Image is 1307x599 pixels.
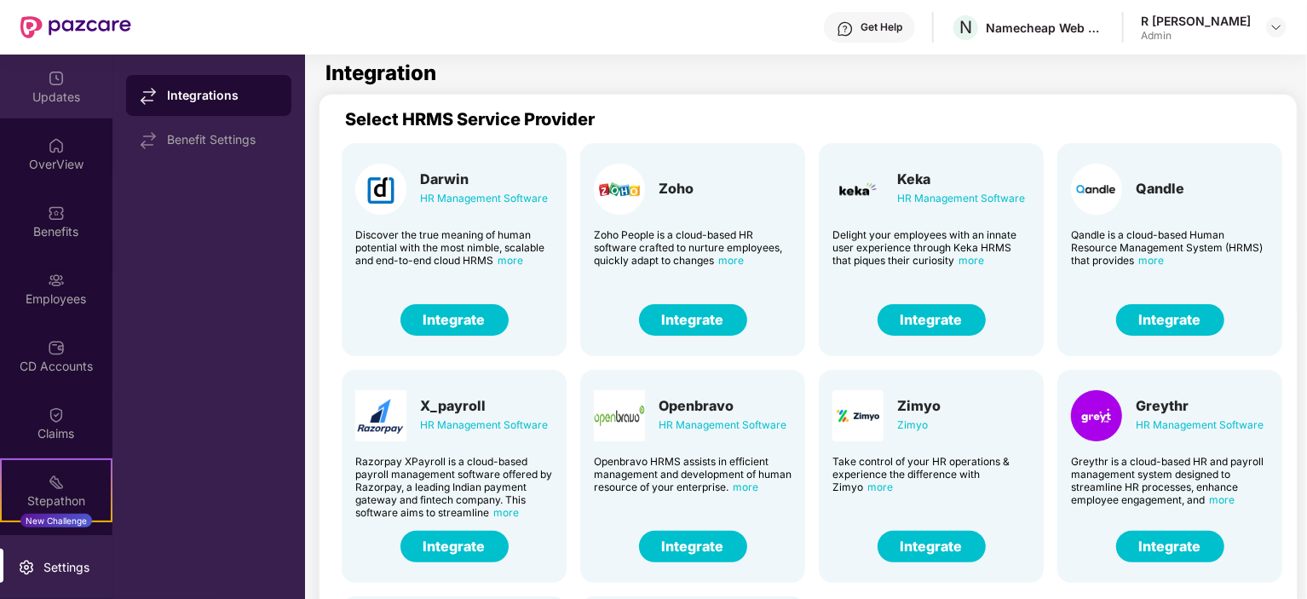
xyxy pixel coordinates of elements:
[832,455,1030,493] div: Take control of your HR operations & experience the difference with Zimyo
[2,492,111,510] div: Stepathon
[1136,180,1184,197] div: Qandle
[1116,531,1224,562] button: Integrate
[48,137,65,154] img: svg+xml;base64,PHN2ZyBpZD0iSG9tZSIgeG1sbnM9Imh0dHA6Ly93d3cudzMub3JnLzIwMDAvc3ZnIiB3aWR0aD0iMjAiIG...
[1071,455,1269,506] div: Greythr is a cloud-based HR and payroll management system designed to streamline HR processes, en...
[878,531,986,562] button: Integrate
[48,204,65,222] img: svg+xml;base64,PHN2ZyBpZD0iQmVuZWZpdHMiIHhtbG5zPSJodHRwOi8vd3d3LnczLm9yZy8yMDAwL3N2ZyIgd2lkdGg9Ij...
[594,228,792,267] div: Zoho People is a cloud-based HR software crafted to nurture employees, quickly adapt to changes
[594,390,645,441] img: Card Logo
[659,397,786,414] div: Openbravo
[659,180,694,197] div: Zoho
[20,16,131,38] img: New Pazcare Logo
[355,390,406,441] img: Card Logo
[1209,493,1235,506] span: more
[493,506,519,519] span: more
[420,397,548,414] div: X_payroll
[959,17,972,37] span: N
[1136,397,1264,414] div: Greythr
[20,514,92,527] div: New Challenge
[18,559,35,576] img: svg+xml;base64,PHN2ZyBpZD0iU2V0dGluZy0yMHgyMCIgeG1sbnM9Imh0dHA6Ly93d3cudzMub3JnLzIwMDAvc3ZnIiB3aW...
[48,70,65,87] img: svg+xml;base64,PHN2ZyBpZD0iVXBkYXRlZCIgeG1sbnM9Imh0dHA6Ly93d3cudzMub3JnLzIwMDAvc3ZnIiB3aWR0aD0iMj...
[48,406,65,423] img: svg+xml;base64,PHN2ZyBpZD0iQ2xhaW0iIHhtbG5zPSJodHRwOi8vd3d3LnczLm9yZy8yMDAwL3N2ZyIgd2lkdGg9IjIwIi...
[140,132,157,149] img: svg+xml;base64,PHN2ZyB4bWxucz0iaHR0cDovL3d3dy53My5vcmcvMjAwMC9zdmciIHdpZHRoPSIxNy44MzIiIGhlaWdodD...
[639,531,747,562] button: Integrate
[1141,13,1251,29] div: R [PERSON_NAME]
[48,339,65,356] img: svg+xml;base64,PHN2ZyBpZD0iQ0RfQWNjb3VudHMiIGRhdGEtbmFtZT0iQ0QgQWNjb3VudHMiIHhtbG5zPSJodHRwOi8vd3...
[594,455,792,493] div: Openbravo HRMS assists in efficient management and development of human resource of your enterprise.
[897,189,1025,208] div: HR Management Software
[832,228,1030,267] div: Delight your employees with an innate user experience through Keka HRMS that piques their curiosity
[167,133,278,147] div: Benefit Settings
[733,481,758,493] span: more
[594,164,645,215] img: Card Logo
[1116,304,1224,336] button: Integrate
[867,481,893,493] span: more
[420,189,548,208] div: HR Management Software
[355,228,553,267] div: Discover the true meaning of human potential with the most nimble, scalable and end-to-end cloud ...
[38,559,95,576] div: Settings
[897,397,941,414] div: Zimyo
[140,88,157,105] img: svg+xml;base64,PHN2ZyB4bWxucz0iaHR0cDovL3d3dy53My5vcmcvMjAwMC9zdmciIHdpZHRoPSIxNy44MzIiIGhlaWdodD...
[325,63,436,84] h1: Integration
[48,272,65,289] img: svg+xml;base64,PHN2ZyBpZD0iRW1wbG95ZWVzIiB4bWxucz0iaHR0cDovL3d3dy53My5vcmcvMjAwMC9zdmciIHdpZHRoPS...
[400,531,509,562] button: Integrate
[420,416,548,435] div: HR Management Software
[355,164,406,215] img: Card Logo
[832,390,884,441] img: Card Logo
[897,170,1025,187] div: Keka
[355,455,553,519] div: Razorpay XPayroll is a cloud-based payroll management software offered by Razorpay, a leading Ind...
[498,254,523,267] span: more
[1071,390,1122,441] img: Card Logo
[400,304,509,336] button: Integrate
[167,87,278,104] div: Integrations
[878,304,986,336] button: Integrate
[659,416,786,435] div: HR Management Software
[1071,228,1269,267] div: Qandle is a cloud-based Human Resource Management System (HRMS) that provides
[861,20,902,34] div: Get Help
[959,254,984,267] span: more
[639,304,747,336] button: Integrate
[1136,416,1264,435] div: HR Management Software
[832,164,884,215] img: Card Logo
[986,20,1105,36] div: Namecheap Web services Pvt Ltd
[1138,254,1164,267] span: more
[897,416,941,435] div: Zimyo
[837,20,854,37] img: svg+xml;base64,PHN2ZyBpZD0iSGVscC0zMngzMiIgeG1sbnM9Imh0dHA6Ly93d3cudzMub3JnLzIwMDAvc3ZnIiB3aWR0aD...
[1141,29,1251,43] div: Admin
[1071,164,1122,215] img: Card Logo
[420,170,548,187] div: Darwin
[48,474,65,491] img: svg+xml;base64,PHN2ZyB4bWxucz0iaHR0cDovL3d3dy53My5vcmcvMjAwMC9zdmciIHdpZHRoPSIyMSIgaGVpZ2h0PSIyMC...
[718,254,744,267] span: more
[1270,20,1283,34] img: svg+xml;base64,PHN2ZyBpZD0iRHJvcGRvd24tMzJ4MzIiIHhtbG5zPSJodHRwOi8vd3d3LnczLm9yZy8yMDAwL3N2ZyIgd2...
